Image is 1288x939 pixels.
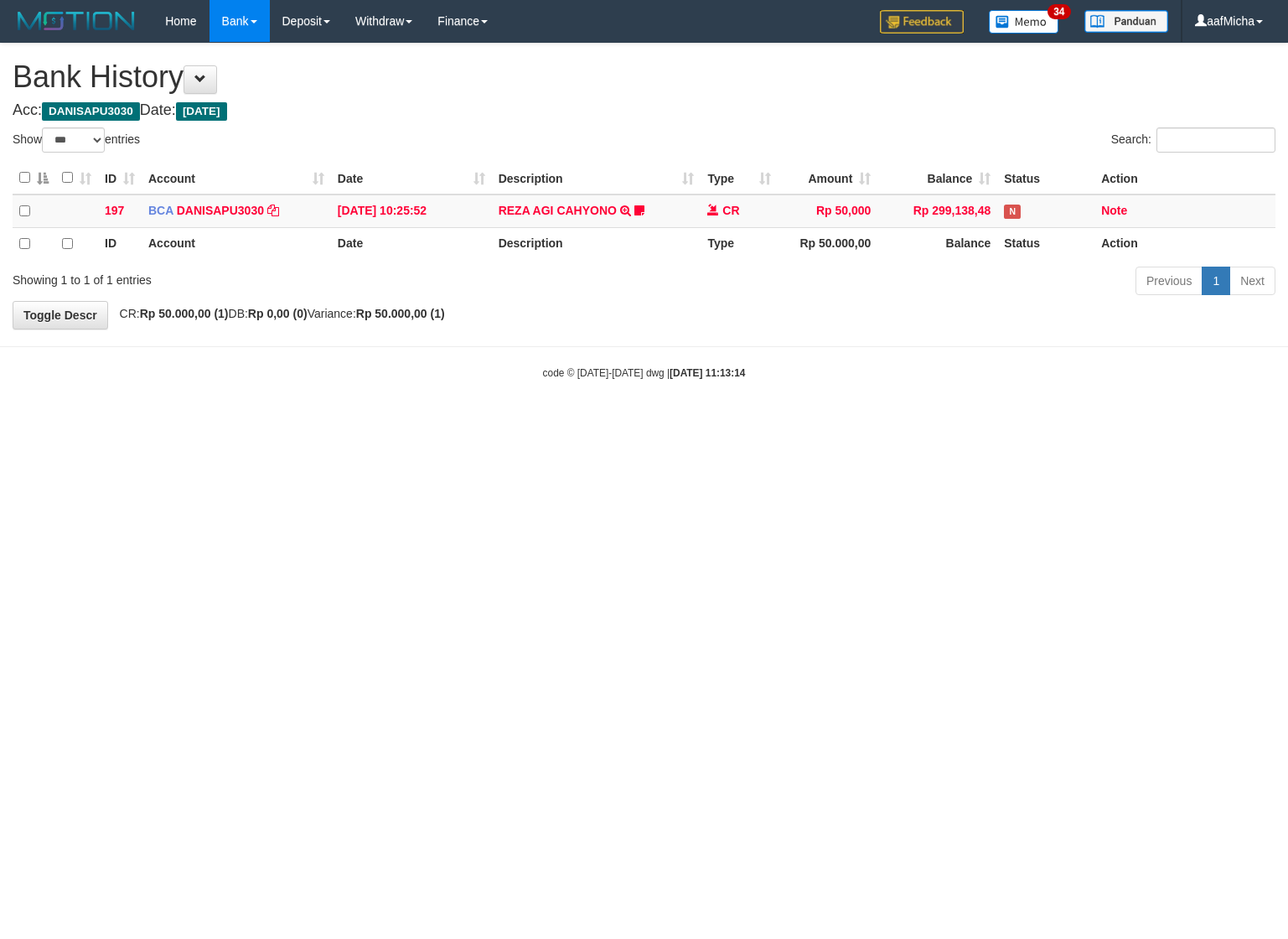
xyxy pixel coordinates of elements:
[778,227,877,260] th: Rp 50.000,00
[267,204,279,217] a: Copy DANISAPU3030 to clipboard
[1084,10,1168,33] img: panduan.png
[1202,267,1230,295] a: 1
[1135,267,1203,295] a: Previous
[13,162,55,195] th: : activate to sort column descending
[877,227,997,260] th: Balance
[1229,267,1275,295] a: Next
[877,195,997,228] td: Rp 299,138,48
[42,102,140,121] span: DANISAPU3030
[13,8,140,34] img: MOTION_logo.png
[331,227,492,260] th: Date
[1004,205,1021,219] span: Has Note
[1156,127,1275,153] input: Search:
[105,204,124,217] span: 197
[1111,127,1275,153] label: Search:
[997,227,1094,260] th: Status
[1094,227,1275,260] th: Action
[778,162,877,195] th: Amount: activate to sort column ascending
[1094,162,1275,195] th: Action
[13,127,140,153] label: Show entries
[499,204,617,217] a: REZA AGI CAHYONO
[42,127,105,153] select: Showentries
[997,162,1094,195] th: Status
[111,307,445,320] span: CR: DB: Variance:
[877,162,997,195] th: Balance: activate to sort column ascending
[1101,204,1127,217] a: Note
[13,265,524,288] div: Showing 1 to 1 of 1 entries
[356,307,445,320] strong: Rp 50.000,00 (1)
[98,227,142,260] th: ID
[880,10,964,34] img: Feedback.jpg
[722,204,739,217] span: CR
[140,307,229,320] strong: Rp 50.000,00 (1)
[176,102,227,121] span: [DATE]
[142,162,331,195] th: Account: activate to sort column ascending
[98,162,142,195] th: ID: activate to sort column ascending
[331,195,492,228] td: [DATE] 10:25:52
[177,204,264,217] a: DANISAPU3030
[13,102,1275,119] h4: Acc: Date:
[1047,4,1070,19] span: 34
[13,301,108,329] a: Toggle Descr
[492,227,701,260] th: Description
[701,162,778,195] th: Type: activate to sort column ascending
[492,162,701,195] th: Description: activate to sort column ascending
[778,195,877,228] td: Rp 50,000
[989,10,1059,34] img: Button%20Memo.svg
[701,227,778,260] th: Type
[248,307,308,320] strong: Rp 0,00 (0)
[331,162,492,195] th: Date: activate to sort column ascending
[543,367,746,379] small: code © [DATE]-[DATE] dwg |
[142,227,331,260] th: Account
[55,162,98,195] th: : activate to sort column ascending
[13,60,1275,94] h1: Bank History
[670,367,745,379] strong: [DATE] 11:13:14
[148,204,173,217] span: BCA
